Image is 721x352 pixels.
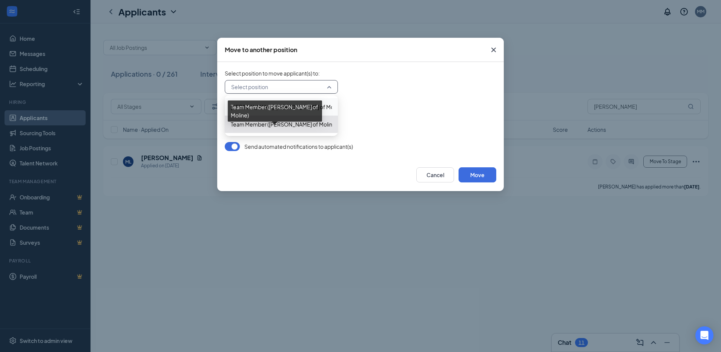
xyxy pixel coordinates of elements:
div: Open Intercom Messenger [695,326,713,344]
button: Close [483,38,504,62]
span: Select stage to move applicant(s) to : [225,106,496,113]
span: Select position to move applicant(s) to : [225,69,496,77]
button: Cancel [416,167,454,182]
button: Move [459,167,496,182]
div: Team Member ([PERSON_NAME] of Moline) [228,100,322,122]
span: Send automated notifications to applicant(s) [244,143,353,150]
div: Move to another position [225,46,297,54]
svg: Cross [489,45,498,54]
